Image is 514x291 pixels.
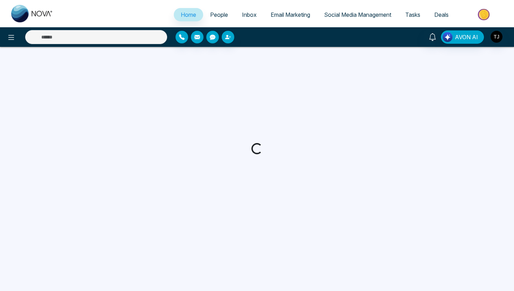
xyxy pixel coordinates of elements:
span: Deals [434,11,449,18]
a: Home [174,8,203,21]
a: Tasks [398,8,427,21]
img: User Avatar [491,31,502,43]
img: Lead Flow [443,32,452,42]
span: People [210,11,228,18]
img: Market-place.gif [459,7,510,22]
span: Inbox [242,11,257,18]
span: Home [181,11,196,18]
span: AVON AI [455,33,478,41]
span: Social Media Management [324,11,391,18]
a: Inbox [235,8,264,21]
a: Deals [427,8,456,21]
a: Social Media Management [317,8,398,21]
a: People [203,8,235,21]
button: AVON AI [441,30,484,44]
img: Nova CRM Logo [11,5,53,22]
span: Email Marketing [271,11,310,18]
span: Tasks [405,11,420,18]
a: Email Marketing [264,8,317,21]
